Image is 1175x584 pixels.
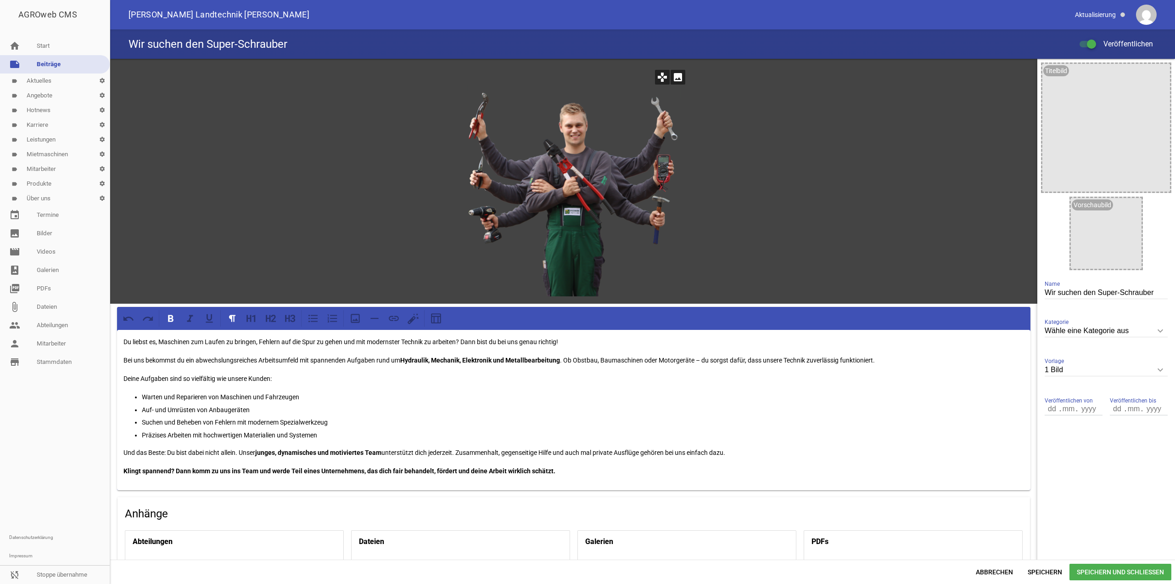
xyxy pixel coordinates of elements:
span: Abbrechen [968,564,1020,580]
div: Vorschaubild [1072,199,1113,210]
p: Du liebst es, Maschinen zum Laufen zu bringen, Fehlern auf die Spur zu gehen und mit modernster T... [123,336,1024,347]
strong: Hydraulik, Mechanik, Elektronik und Metallbearbeitung [400,357,560,364]
i: keyboard_arrow_down [1153,363,1168,377]
p: Präzises Arbeiten mit hochwertigen Materialien und Systemen [142,430,1024,441]
input: dd [1110,403,1125,415]
i: event [9,210,20,221]
i: label [11,181,17,187]
i: store_mall_directory [9,357,20,368]
i: label [11,137,17,143]
i: settings [95,74,110,88]
strong: junges, dynamisches und motiviertes Team [255,449,381,456]
div: Jetzt eine PDF hinzufügen [804,553,1022,579]
i: movie [9,246,20,257]
p: Auf- und Umrüsten von Anbaugeräten [142,404,1024,415]
span: Speichern und Schließen [1069,564,1171,580]
input: yyyy [1077,403,1100,415]
span: Veröffentlichen bis [1110,396,1156,405]
h4: Galerien [585,534,613,549]
h4: PDFs [811,534,828,549]
input: mm [1060,403,1077,415]
h4: Anhänge [125,506,1023,521]
i: label [11,122,17,128]
i: label [11,196,17,202]
i: label [11,152,17,158]
i: settings [95,103,110,118]
input: mm [1125,403,1142,415]
i: settings [95,118,110,132]
span: Speichern [1020,564,1069,580]
strong: Klingt spannend? Dann komm zu uns ins Team und werde Teil eines Unternehmens, das dich fair behan... [123,467,555,475]
i: home [9,40,20,51]
i: photo_album [9,265,20,276]
div: Jetzt eine Datei hinzufügen [352,553,570,579]
div: Titelbild [1043,65,1069,76]
div: Jetzt eine Galerie hinzufügen [578,553,796,579]
i: settings [95,88,110,103]
i: label [11,93,17,99]
i: label [11,78,17,84]
i: settings [95,191,110,206]
h4: Wir suchen den Super-Schrauber [129,37,287,51]
div: Jetzt eine Abteilung hinzufügen [125,553,343,579]
i: games [655,70,670,85]
h4: Abteilungen [133,534,173,549]
p: Suchen und Beheben von Fehlern mit modernem Spezialwerkzeug [142,417,1024,428]
i: person [9,338,20,349]
input: yyyy [1142,403,1165,415]
span: [PERSON_NAME] Landtechnik [PERSON_NAME] [129,11,309,19]
p: Warten und Reparieren von Maschinen und Fahrzeugen [142,391,1024,403]
i: image [671,70,685,85]
i: attach_file [9,301,20,312]
input: dd [1045,403,1060,415]
p: Deine Aufgaben sind so vielfältig wie unsere Kunden: [123,373,1024,384]
i: note [9,59,20,70]
p: Und das Beste: Du bist dabei nicht allein. Unser unterstützt dich jederzeit. Zusammenhalt, gegens... [123,447,1024,458]
span: Veröffentlichen [1092,40,1153,48]
i: picture_as_pdf [9,283,20,294]
span: Veröffentlichen von [1045,396,1093,405]
i: people [9,320,20,331]
i: image [9,228,20,239]
i: settings [95,147,110,162]
i: keyboard_arrow_down [1153,323,1168,338]
i: settings [95,176,110,191]
p: Bei uns bekommst du ein abwechslungsreiches Arbeitsumfeld mit spannenden Aufgaben rund um . Ob Ob... [123,355,1024,366]
h4: Dateien [359,534,384,549]
i: label [11,108,17,113]
i: sync_disabled [9,569,20,580]
i: settings [95,132,110,147]
i: label [11,166,17,172]
i: settings [95,162,110,176]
